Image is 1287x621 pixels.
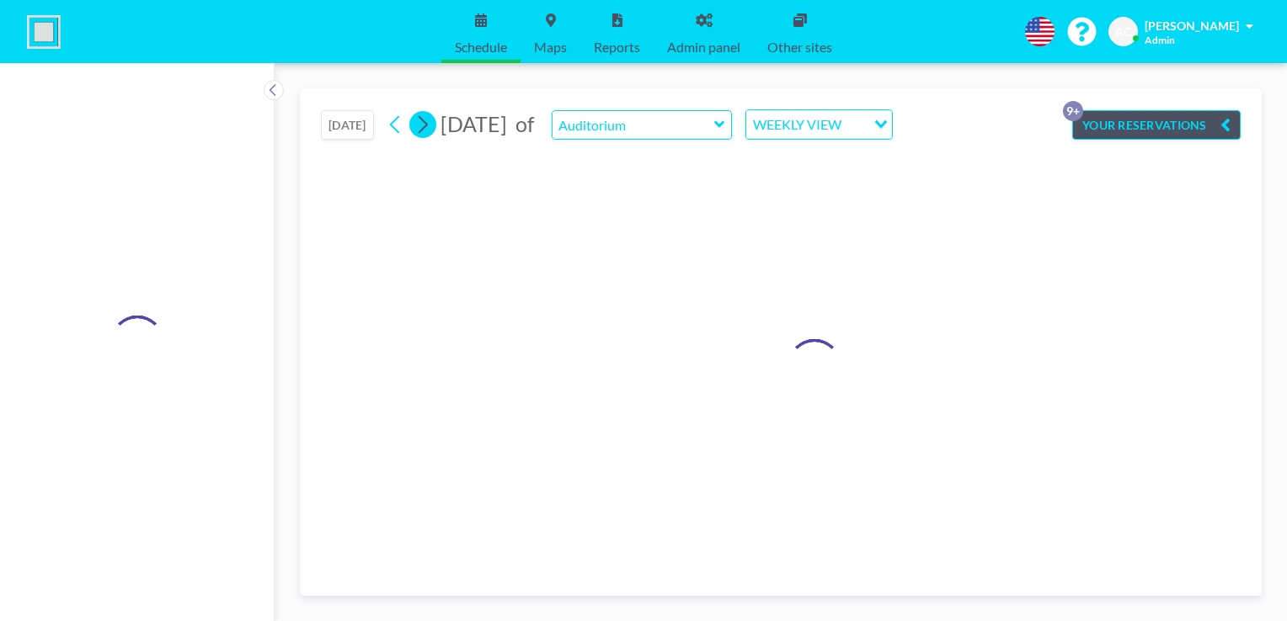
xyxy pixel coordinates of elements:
span: AC [1115,24,1131,40]
span: Admin [1145,34,1175,46]
span: Reports [594,40,640,54]
span: Schedule [455,40,507,54]
span: Admin panel [667,40,740,54]
p: 9+ [1063,101,1083,121]
span: of [515,111,534,137]
button: [DATE] [321,110,374,140]
span: [DATE] [441,111,507,136]
input: Search for option [846,114,864,135]
span: Maps [534,40,567,54]
span: WEEKLY VIEW [750,114,845,135]
span: [PERSON_NAME] [1145,19,1239,33]
div: Search for option [746,110,892,139]
input: Auditorium [553,111,714,139]
img: organization-logo [27,15,61,49]
span: Other sites [767,40,832,54]
button: YOUR RESERVATIONS9+ [1072,110,1241,140]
